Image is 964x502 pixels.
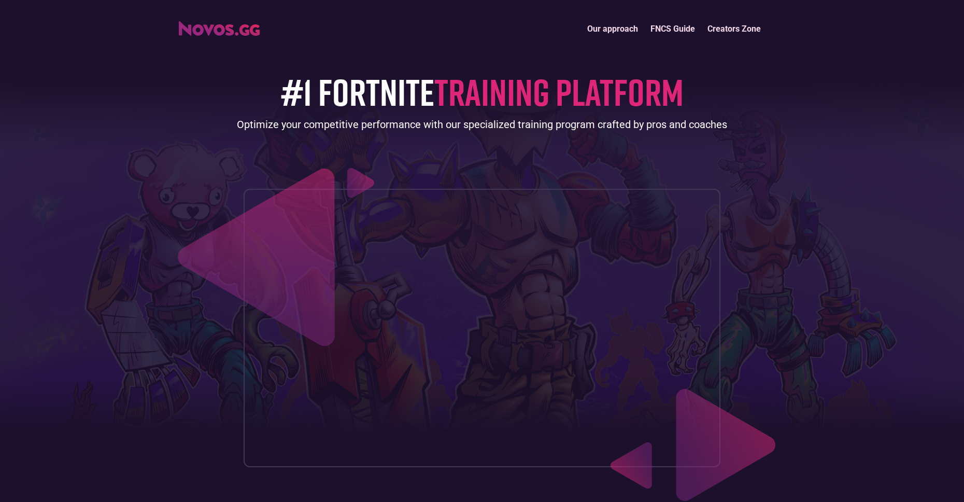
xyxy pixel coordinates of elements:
[581,18,644,40] a: Our approach
[237,117,727,132] div: Optimize your competitive performance with our specialized training program crafted by pros and c...
[281,71,684,112] h1: #1 FORTNITE
[644,18,701,40] a: FNCS Guide
[179,18,260,36] a: home
[434,69,684,114] span: TRAINING PLATFORM
[252,198,712,458] iframe: Increase your placement in 14 days (Novos.gg)
[701,18,767,40] a: Creators Zone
